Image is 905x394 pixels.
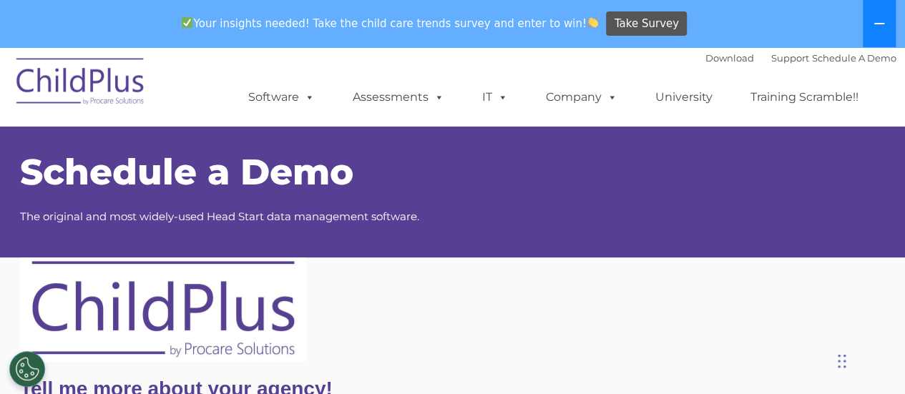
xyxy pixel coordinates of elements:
img: ChildPlus by Procare Solutions [9,48,152,119]
a: Download [705,52,754,64]
a: Schedule A Demo [812,52,896,64]
a: Support [771,52,809,64]
div: Drag [838,340,846,383]
img: ✅ [182,17,192,28]
a: Take Survey [606,11,687,36]
button: Cookies Settings [9,351,45,387]
span: Take Survey [615,11,679,36]
span: Website URL [433,189,487,200]
a: University [641,83,727,112]
a: IT [468,83,522,112]
font: | [705,52,896,64]
span: Schedule a Demo [20,150,353,194]
span: Your insights needed! Take the child care trends survey and enter to win! [176,9,605,37]
span: Last name [433,365,476,376]
a: Assessments [338,83,459,112]
a: Software [234,83,329,112]
span: Zip Code [577,307,615,317]
img: 👏 [587,17,598,28]
span: State [288,307,310,317]
a: Training Scramble!! [736,83,873,112]
a: Company [532,83,632,112]
iframe: Chat Widget [671,240,905,394]
span: The original and most widely-used Head Start data management software. [20,210,419,223]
